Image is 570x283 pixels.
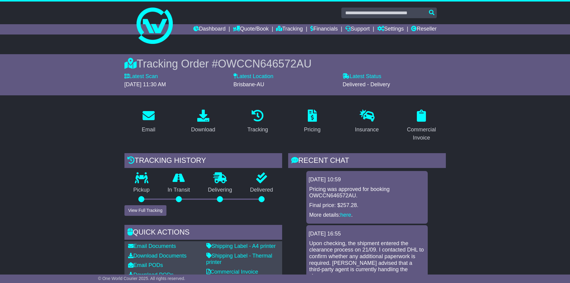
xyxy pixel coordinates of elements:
div: Tracking Order # [124,57,446,70]
a: Email Documents [128,243,176,249]
a: Tracking [243,107,272,136]
a: Commercial Invoice [397,107,446,144]
a: Download PODs [128,272,174,278]
p: In Transit [159,187,199,193]
a: Shipping Label - Thermal printer [206,253,272,265]
a: Pricing [300,107,324,136]
div: RECENT CHAT [288,153,446,169]
div: Download [191,126,215,134]
span: © One World Courier 2025. All rights reserved. [98,276,185,281]
label: Latest Location [233,73,273,80]
a: Reseller [411,24,436,35]
span: Delivered - Delivery [343,81,390,87]
a: Download Documents [128,253,187,259]
span: OWCCN646572AU [218,58,311,70]
p: Final price: $257.28. [309,202,425,209]
div: Tracking [247,126,268,134]
label: Latest Scan [124,73,158,80]
p: Delivering [199,187,241,193]
span: Brisbane-AU [233,81,264,87]
button: View Full Tracking [124,205,166,216]
a: Commercial Invoice [206,269,258,275]
div: [DATE] 16:55 [309,231,425,237]
a: Quote/Book [233,24,269,35]
span: [DATE] 11:30 AM [124,81,166,87]
div: Commercial Invoice [401,126,442,142]
div: Insurance [355,126,379,134]
p: Delivered [241,187,282,193]
a: Support [345,24,370,35]
div: Pricing [304,126,320,134]
p: Pricing was approved for booking OWCCN646572AU. [309,186,425,199]
p: Pickup [124,187,159,193]
div: Quick Actions [124,225,282,241]
div: Tracking history [124,153,282,169]
p: More details: . [309,212,425,219]
a: here [340,212,351,218]
a: Download [187,107,219,136]
div: [DATE] 10:59 [309,176,425,183]
a: Insurance [351,107,383,136]
a: Shipping Label - A4 printer [206,243,276,249]
a: Dashboard [193,24,226,35]
p: Upon checking, the shipment entered the clearance process on 21/09. I contacted DHL to confirm wh... [309,240,425,280]
a: Financials [310,24,338,35]
div: Email [142,126,155,134]
a: Email PODs [128,262,163,268]
a: Email [138,107,159,136]
a: Settings [377,24,404,35]
label: Latest Status [343,73,381,80]
a: Tracking [276,24,303,35]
